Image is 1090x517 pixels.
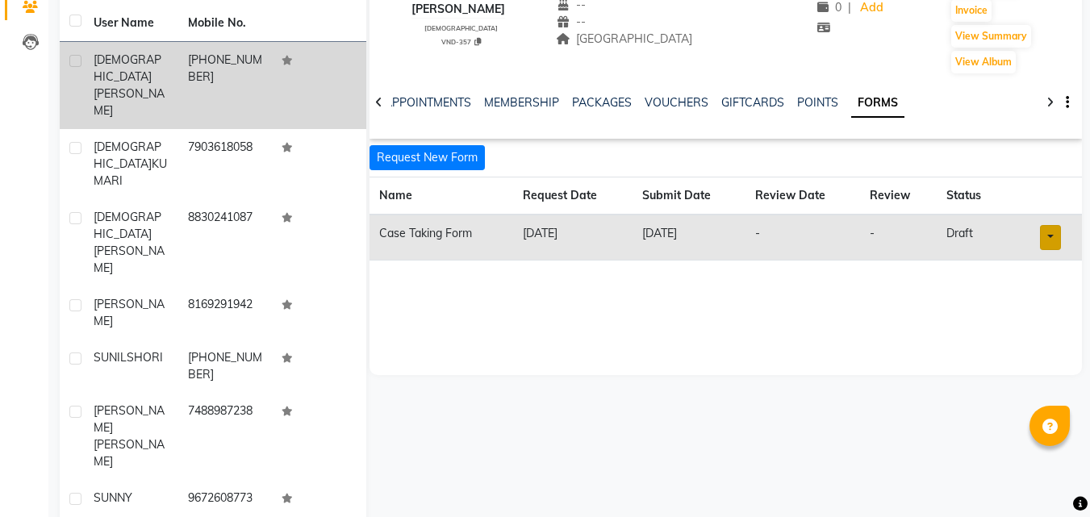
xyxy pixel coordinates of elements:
[633,215,745,261] td: [DATE]
[513,177,633,215] th: Request Date
[951,25,1031,48] button: View Summary
[556,31,693,46] span: [GEOGRAPHIC_DATA]
[370,177,513,215] th: Name
[178,42,273,129] td: [PHONE_NUMBER]
[94,244,165,275] span: [PERSON_NAME]
[484,95,559,110] a: MEMBERSHIP
[411,1,505,18] div: [PERSON_NAME]
[370,145,485,170] button: Request New Form
[721,95,784,110] a: GIFTCARDS
[94,140,161,171] span: [DEMOGRAPHIC_DATA]
[797,95,838,110] a: POINTS
[745,177,860,215] th: Review Date
[937,215,1006,261] td: draft
[513,215,633,261] td: [DATE]
[94,437,165,469] span: [PERSON_NAME]
[937,177,1006,215] th: Status
[860,177,937,215] th: Review
[572,95,632,110] a: PACKAGES
[94,86,165,118] span: [PERSON_NAME]
[424,24,498,32] span: [DEMOGRAPHIC_DATA]
[178,286,273,340] td: 8169291942
[633,177,745,215] th: Submit Date
[370,215,513,261] td: Case Taking Form
[178,199,273,286] td: 8830241087
[178,393,273,480] td: 7488987238
[745,215,860,261] td: -
[94,297,165,328] span: [PERSON_NAME]
[556,15,587,29] span: --
[94,490,132,505] span: SUNNY
[127,350,163,365] span: SHORI
[84,5,178,42] th: User Name
[178,129,273,199] td: 7903618058
[418,35,505,47] div: VND-357
[384,95,471,110] a: APPOINTMENTS
[178,5,273,42] th: Mobile No.
[94,210,161,241] span: [DEMOGRAPHIC_DATA]
[178,340,273,393] td: [PHONE_NUMBER]
[860,215,937,261] td: -
[851,89,904,118] a: FORMS
[94,403,165,435] span: [PERSON_NAME]
[951,51,1016,73] button: View Album
[94,52,161,84] span: [DEMOGRAPHIC_DATA]
[645,95,708,110] a: VOUCHERS
[94,350,127,365] span: SUNIL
